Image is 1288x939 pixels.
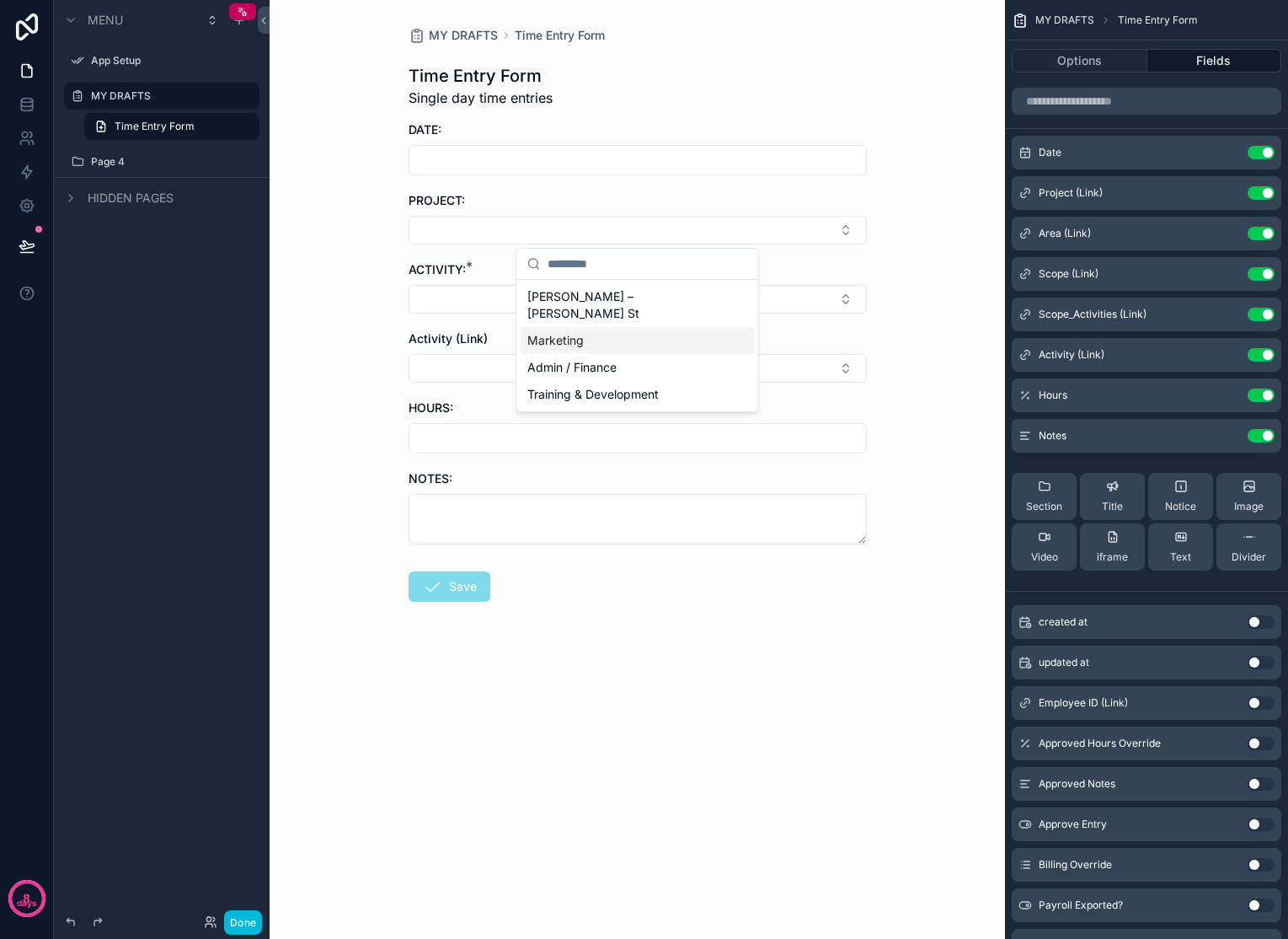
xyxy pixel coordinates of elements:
button: Select Button [409,285,867,314]
span: PROJECT: [409,193,465,207]
button: Done [224,910,262,935]
span: Notice [1165,500,1196,513]
span: [PERSON_NAME] – [PERSON_NAME] St [527,288,728,322]
span: Time Entry Form [1118,13,1198,27]
span: Activity (Link) [1039,348,1104,362]
button: Select Button [409,354,867,383]
p: 8 [23,890,30,907]
span: DATE: [409,122,441,137]
div: Suggestions [517,280,758,411]
button: iframe [1080,523,1145,571]
span: MY DRAFTS [1035,13,1094,27]
span: Marketing [527,332,584,349]
span: Date [1039,146,1061,159]
span: Time Entry Form [115,120,195,133]
span: Payroll Exported? [1039,899,1123,912]
span: Hours [1039,389,1067,402]
span: Admin / Finance [527,359,617,376]
p: days [17,897,37,910]
button: Section [1012,473,1077,520]
span: Training & Development [527,386,659,403]
a: Time Entry Form [84,113,259,140]
span: Employee ID (Link) [1039,696,1128,710]
button: Title [1080,473,1145,520]
span: ACTIVITY: [409,262,466,276]
button: Notice [1148,473,1213,520]
span: Hidden pages [88,190,174,207]
span: Scope (Link) [1039,267,1098,281]
span: Notes [1039,429,1066,443]
span: HOURS: [409,400,453,415]
span: Approved Hours Override [1039,737,1161,750]
a: Time Entry Form [515,27,605,44]
button: Text [1148,523,1213,571]
span: Divider [1232,550,1266,564]
span: Approve Entry [1039,818,1107,831]
span: Section [1026,500,1062,513]
button: Fields [1147,49,1282,72]
span: updated at [1039,656,1089,669]
span: created at [1039,615,1088,629]
button: Options [1012,49,1147,72]
span: Billing Override [1039,858,1112,872]
span: Text [1170,550,1191,564]
span: Menu [88,12,123,29]
span: Video [1031,550,1058,564]
button: Image [1216,473,1281,520]
span: Project (Link) [1039,186,1103,200]
span: Title [1102,500,1123,513]
span: Area (Link) [1039,227,1091,240]
h1: Time Entry Form [409,64,553,88]
span: Image [1234,500,1264,513]
span: Single day time entries [409,88,553,108]
a: MY DRAFTS [409,27,498,44]
label: App Setup [91,54,249,67]
label: MY DRAFTS [91,89,249,103]
button: Select Button [409,216,867,244]
span: Activity (Link) [409,331,488,346]
button: Divider [1216,523,1281,571]
span: Approved Notes [1039,777,1115,791]
label: Page 4 [91,155,249,169]
span: iframe [1097,550,1128,564]
span: MY DRAFTS [429,27,498,44]
span: Scope_Activities (Link) [1039,308,1146,321]
span: NOTES: [409,471,452,486]
button: Video [1012,523,1077,571]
